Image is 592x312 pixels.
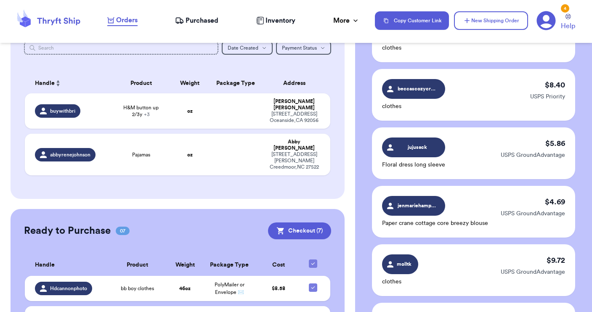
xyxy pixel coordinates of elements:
[530,93,565,101] p: USPS Priority
[24,41,218,55] input: Search
[175,16,218,26] a: Purchased
[203,254,256,276] th: Package Type
[24,224,111,238] h2: Ready to Purchase
[561,21,575,31] span: Help
[144,112,150,117] span: + 3
[172,73,208,93] th: Weight
[268,139,320,151] div: Abby [PERSON_NAME]
[265,16,295,26] span: Inventory
[108,254,167,276] th: Product
[454,11,528,30] button: New Shipping Order
[547,254,565,266] p: $ 9.72
[501,209,565,218] p: USPS GroundAdvantage
[268,151,320,170] div: [STREET_ADDRESS][PERSON_NAME] Creedmoor , NC 27522
[333,16,360,26] div: More
[208,73,263,93] th: Package Type
[107,15,138,26] a: Orders
[382,161,445,169] p: Floral dress long sleeve
[132,151,150,158] span: Pajamas
[272,286,285,291] span: $ 8.58
[121,285,154,292] span: bb boy clothes
[382,219,488,227] p: Paper crane cottage core breezy blouse
[256,16,295,26] a: Inventory
[215,282,244,295] span: PolyMailer or Envelope ✉️
[501,268,565,276] p: USPS GroundAdvantage
[50,285,87,292] span: Hdcannonphoto
[382,102,445,111] p: clothes
[545,137,565,149] p: $ 5.86
[167,254,203,276] th: Weight
[116,227,130,235] span: 07
[501,151,565,159] p: USPS GroundAdvantage
[55,78,61,88] button: Sort ascending
[545,196,565,208] p: $ 4.69
[382,278,418,286] p: clothes
[222,41,273,55] button: Date Created
[50,108,75,114] span: buywithbri
[256,254,301,276] th: Cost
[179,286,191,291] strong: 46 oz
[263,73,330,93] th: Address
[395,260,413,268] span: molltk
[187,108,193,114] strong: oz
[398,143,438,151] span: jujusack
[561,14,575,31] a: Help
[268,222,331,239] button: Checkout (7)
[186,16,218,26] span: Purchased
[398,85,438,93] span: beccascozycreationss
[276,41,331,55] button: Payment Status
[50,151,90,158] span: abbyrenejohnson
[115,104,166,118] span: H&M button up 2/3y
[561,4,569,13] div: 4
[382,44,430,52] p: clothes
[375,11,449,30] button: Copy Customer Link
[545,79,565,91] p: $ 8.40
[228,45,258,50] span: Date Created
[268,111,320,124] div: [STREET_ADDRESS] Oceanside , CA 92056
[116,15,138,25] span: Orders
[110,73,171,93] th: Product
[35,79,55,88] span: Handle
[187,152,193,157] strong: oz
[398,202,438,209] span: jenmariehampton
[282,45,317,50] span: Payment Status
[536,11,556,30] a: 4
[35,261,55,270] span: Handle
[268,98,320,111] div: [PERSON_NAME] [PERSON_NAME]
